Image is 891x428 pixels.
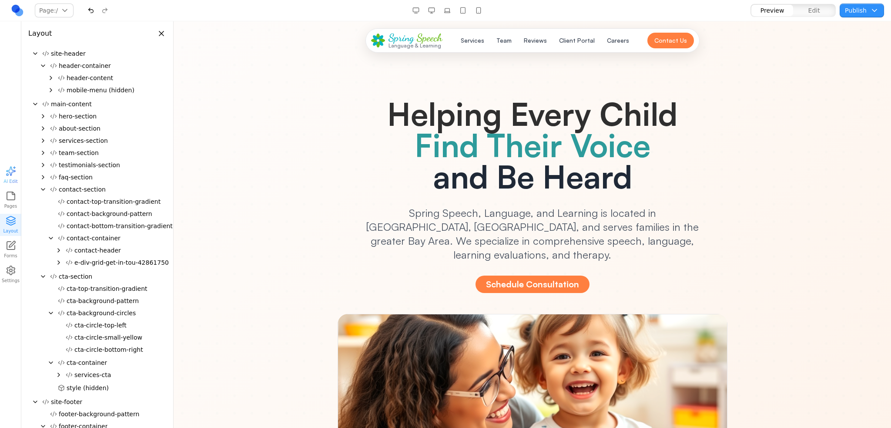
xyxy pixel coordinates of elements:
[67,358,107,367] span: cta-container
[157,29,166,38] button: Close panel
[54,84,166,96] button: mobile-menu (hidden)
[40,273,47,280] button: Collapse
[40,113,47,120] button: Expand
[302,254,416,272] button: Schedule Consultation
[59,112,97,121] span: hero-section
[47,87,54,94] button: Expand
[39,396,166,408] button: site-footer
[59,148,99,157] span: team-section
[35,3,74,17] button: Page:/
[62,319,166,331] button: cta-circle-top-left
[67,309,136,317] span: cta-background-circles
[47,122,166,135] button: about-section
[67,197,161,206] span: contact-top-transition-gradient
[67,74,113,82] span: header-content
[47,74,54,81] button: Expand
[74,258,169,267] span: e-div-grid-get-in-tou-42861750
[47,147,166,159] button: team-section
[40,137,47,144] button: Expand
[32,101,39,108] button: Collapse
[54,357,166,369] button: cta-container
[440,3,454,17] button: Laptop
[62,344,166,356] button: cta-circle-bottom-right
[74,246,121,255] span: contact-header
[54,232,166,244] button: contact-container
[47,110,166,122] button: hero-section
[54,220,176,232] button: contact-bottom-transition-gradient
[409,3,423,17] button: Desktop Wide
[214,73,504,112] span: Helping Every Child
[47,60,166,72] button: header-container
[3,178,17,185] span: AI Edit
[47,408,166,420] button: footer-background-pattern
[380,11,426,27] button: Client Portal
[54,208,166,220] button: contact-background-pattern
[47,171,166,183] button: faq-section
[54,295,166,307] button: cta-background-pattern
[67,384,109,392] span: style (hidden)
[47,270,166,283] button: cta-section
[55,371,62,378] button: Expand
[59,161,120,169] span: testimonials-section
[67,284,147,293] span: cta-top-transition-gradient
[59,124,100,133] span: about-section
[67,297,139,305] span: cta-background-pattern
[428,11,461,27] button: Careers
[51,100,92,108] span: main-content
[51,398,82,406] span: site-footer
[54,283,166,295] button: cta-top-transition-gradient
[59,410,139,418] span: footer-background-pattern
[59,136,108,145] span: services-section
[192,185,526,240] p: Spring Speech, Language, and Learning is located in [GEOGRAPHIC_DATA], [GEOGRAPHIC_DATA], and ser...
[54,382,166,394] button: style (hidden)
[54,195,166,208] button: contact-top-transition-gradient
[47,135,166,147] button: services-section
[62,331,166,344] button: cta-circle-small-yellow
[47,235,54,242] button: Collapse
[474,11,520,27] button: Contact Us
[456,3,470,17] button: Tablet
[40,186,47,193] button: Collapse
[74,371,111,379] span: services-cta
[74,321,127,330] span: cta-circle-top-left
[28,28,52,39] h3: Layout
[62,369,166,381] button: services-cta
[67,234,121,243] span: contact-container
[472,3,486,17] button: Mobile
[32,50,39,57] button: Collapse
[215,21,269,27] div: Language & Learning
[59,173,93,182] span: faq-section
[74,345,143,354] span: cta-circle-bottom-right
[54,72,166,84] button: header-content
[51,49,86,58] span: site-header
[47,310,54,317] button: Collapse
[55,259,62,266] button: Expand
[40,62,47,69] button: Collapse
[59,61,111,70] span: header-container
[62,244,166,256] button: contact-header
[67,209,152,218] span: contact-background-pattern
[164,77,554,171] h1: and Be Heard
[425,3,439,17] button: Desktop
[55,247,62,254] button: Expand
[59,185,106,194] span: contact-section
[67,86,134,94] span: mobile-menu (hidden)
[74,333,142,342] span: cta-circle-small-yellow
[47,183,166,195] button: contact-section
[32,398,39,405] button: Collapse
[840,3,884,17] button: Publish
[67,222,173,230] span: contact-bottom-transition-gradient
[318,11,343,27] button: Team
[40,162,47,169] button: Expand
[47,359,54,366] button: Collapse
[241,104,477,143] span: Find Their Voice
[62,256,172,269] button: e-div-grid-get-in-tou-42861750
[39,98,166,110] button: main-content
[282,11,316,27] button: Services
[40,174,47,181] button: Expand
[40,125,47,132] button: Expand
[345,11,379,27] button: Reviews
[174,21,891,428] iframe: Preview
